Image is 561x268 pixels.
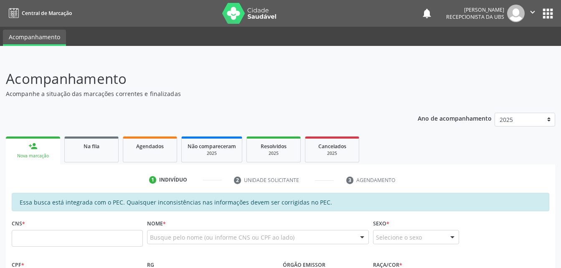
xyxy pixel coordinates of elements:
p: Ano de acompanhamento [418,113,492,123]
i:  [528,8,537,17]
p: Acompanhe a situação das marcações correntes e finalizadas [6,89,391,98]
span: Cancelados [318,143,346,150]
div: 2025 [311,150,353,157]
span: Agendados [136,143,164,150]
a: Central de Marcação [6,6,72,20]
a: Acompanhamento [3,30,66,46]
span: Selecione o sexo [376,233,422,242]
button:  [525,5,541,22]
label: Nome [147,217,166,230]
span: Na fila [84,143,99,150]
span: Busque pelo nome (ou informe CNS ou CPF ao lado) [150,233,294,242]
span: Recepcionista da UBS [446,13,504,20]
span: Não compareceram [188,143,236,150]
label: Sexo [373,217,389,230]
span: Resolvidos [261,143,287,150]
div: 2025 [253,150,294,157]
button: apps [541,6,555,21]
div: Nova marcação [12,153,54,159]
div: Indivíduo [159,176,187,184]
p: Acompanhamento [6,68,391,89]
label: CNS [12,217,25,230]
div: person_add [28,142,38,151]
span: Central de Marcação [22,10,72,17]
div: 2025 [188,150,236,157]
img: img [507,5,525,22]
div: Essa busca está integrada com o PEC. Quaisquer inconsistências nas informações devem ser corrigid... [12,193,549,211]
button: notifications [421,8,433,19]
div: [PERSON_NAME] [446,6,504,13]
div: 1 [149,176,157,184]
